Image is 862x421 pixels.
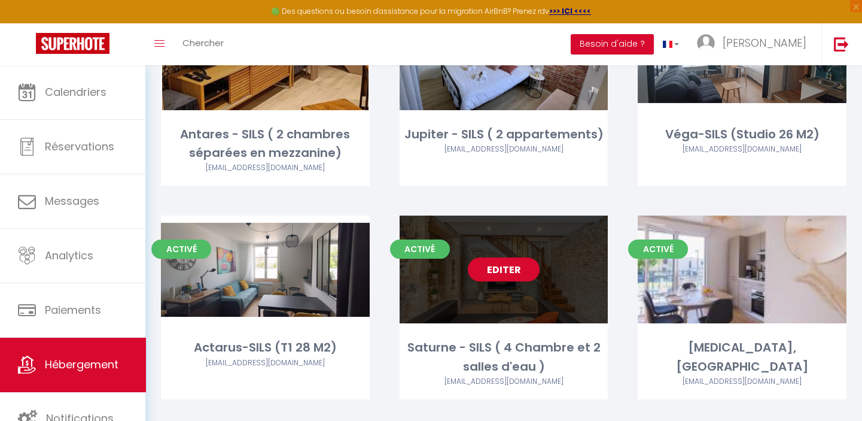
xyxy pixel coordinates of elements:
[45,84,106,99] span: Calendriers
[638,376,846,387] div: Airbnb
[468,258,540,281] a: Editer
[45,193,99,208] span: Messages
[697,34,715,52] img: ...
[400,144,608,155] div: Airbnb
[45,248,93,263] span: Analytics
[161,125,370,163] div: Antares - SILS ( 2 chambres séparées en mezzanine)
[628,240,688,259] span: Activé
[638,144,846,155] div: Airbnb
[161,358,370,369] div: Airbnb
[161,338,370,357] div: Actarus-SILS (T1 28 M2)
[182,37,224,49] span: Chercher
[36,33,109,54] img: Super Booking
[571,34,654,54] button: Besoin d'aide ?
[400,125,608,144] div: Jupiter - SILS ( 2 appartements)
[688,23,821,65] a: ... [PERSON_NAME]
[173,23,233,65] a: Chercher
[390,240,450,259] span: Activé
[45,357,118,372] span: Hébergement
[549,6,591,16] a: >>> ICI <<<<
[723,35,806,50] span: [PERSON_NAME]
[400,376,608,387] div: Airbnb
[638,125,846,144] div: Véga-SILS (Studio 26 M2)
[638,338,846,376] div: [MEDICAL_DATA], [GEOGRAPHIC_DATA]
[834,37,849,52] img: logout
[151,240,211,259] span: Activé
[45,302,101,317] span: Paiements
[45,139,114,154] span: Réservations
[400,338,608,376] div: Saturne - SILS ( 4 Chambre et 2 salles d'eau )
[161,162,370,174] div: Airbnb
